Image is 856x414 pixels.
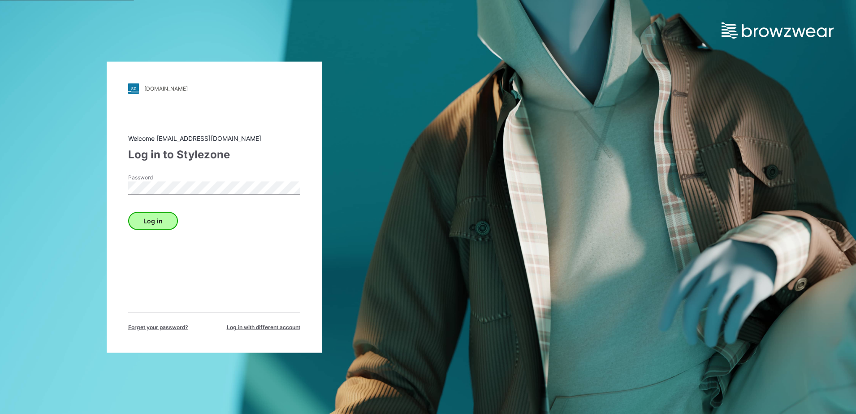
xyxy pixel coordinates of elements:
div: [DOMAIN_NAME] [144,85,188,92]
label: Password [128,173,191,181]
div: Log in to Stylezone [128,146,300,162]
img: browzwear-logo.e42bd6dac1945053ebaf764b6aa21510.svg [722,22,834,39]
span: Forget your password? [128,323,188,331]
div: Welcome [EMAIL_ADDRESS][DOMAIN_NAME] [128,133,300,143]
img: stylezone-logo.562084cfcfab977791bfbf7441f1a819.svg [128,83,139,94]
span: Log in with different account [227,323,300,331]
a: [DOMAIN_NAME] [128,83,300,94]
button: Log in [128,212,178,230]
